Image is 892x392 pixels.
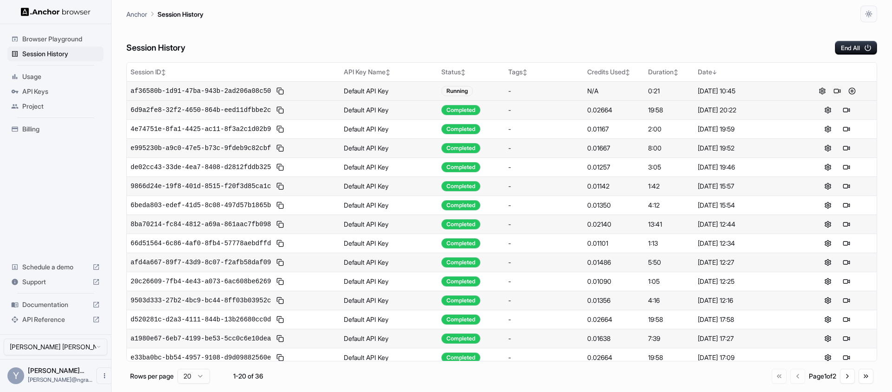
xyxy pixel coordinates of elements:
div: 1:13 [648,239,690,248]
td: Default API Key [340,157,438,176]
span: 6d9a2fe8-32f2-4650-864b-eed11dfbbe2c [131,105,271,115]
div: 13:41 [648,220,690,229]
div: [DATE] 17:09 [698,353,794,362]
div: 0.01667 [587,144,641,153]
div: Session History [7,46,104,61]
span: e33ba0bc-bb54-4957-9108-d9d09882560e [131,353,271,362]
span: 9866d24e-19f8-401d-8515-f20f3d85ca1c [131,182,271,191]
div: Date [698,67,794,77]
div: Completed [441,314,480,325]
span: Project [22,102,100,111]
div: Completed [441,200,480,210]
div: Completed [441,295,480,306]
div: Completed [441,124,480,134]
div: 2:00 [648,124,690,134]
div: 0.01101 [587,239,641,248]
div: Session ID [131,67,336,77]
button: End All [835,41,877,55]
div: [DATE] 12:16 [698,296,794,305]
div: Documentation [7,297,104,312]
div: - [508,296,580,305]
td: Default API Key [340,329,438,348]
td: Default API Key [340,348,438,367]
img: Anchor Logo [21,7,91,16]
div: [DATE] 19:52 [698,144,794,153]
div: 0.01350 [587,201,641,210]
div: - [508,315,580,324]
span: 9503d333-27b2-4bc9-bc44-8ff03b03952c [131,296,271,305]
div: - [508,182,580,191]
span: 8ba70214-fc84-4812-a69a-861aac7fb098 [131,220,271,229]
h6: Session History [126,41,185,55]
span: 20c26609-7fb4-4e43-a073-6ac608be6269 [131,277,271,286]
div: - [508,105,580,115]
div: Completed [441,143,480,153]
div: 0.01142 [587,182,641,191]
div: - [508,86,580,96]
div: - [508,334,580,343]
div: [DATE] 10:45 [698,86,794,96]
div: 19:58 [648,353,690,362]
div: [DATE] 12:27 [698,258,794,267]
span: YASHWANTH KUMAR MYDAM [28,366,84,374]
div: Completed [441,276,480,287]
div: Page 1 of 2 [809,372,836,381]
td: Default API Key [340,234,438,253]
td: Default API Key [340,310,438,329]
div: - [508,144,580,153]
div: Running [441,86,473,96]
div: - [508,124,580,134]
p: Rows per page [130,372,174,381]
div: - [508,277,580,286]
div: 8:00 [648,144,690,153]
div: 4:16 [648,296,690,305]
p: Anchor [126,9,147,19]
span: Session History [22,49,100,59]
span: Support [22,277,89,287]
span: 66d51564-6c86-4af0-8fb4-57778aebdffd [131,239,271,248]
span: afd4a667-89f7-43d9-8c07-f2afb58daf09 [131,258,271,267]
div: - [508,239,580,248]
span: Usage [22,72,100,81]
td: Default API Key [340,100,438,119]
span: Schedule a demo [22,262,89,272]
span: Billing [22,124,100,134]
div: 1-20 of 36 [225,372,271,381]
div: [DATE] 12:34 [698,239,794,248]
nav: breadcrumb [126,9,203,19]
div: Completed [441,162,480,172]
div: Support [7,274,104,289]
div: - [508,220,580,229]
div: 19:58 [648,315,690,324]
div: Completed [441,105,480,115]
td: Default API Key [340,176,438,196]
div: API Reference [7,312,104,327]
div: Credits Used [587,67,641,77]
div: - [508,201,580,210]
div: 1:42 [648,182,690,191]
div: Y [7,367,24,384]
div: - [508,353,580,362]
p: Session History [157,9,203,19]
span: af36580b-1d91-47ba-943b-2ad206a08c50 [131,86,271,96]
td: Default API Key [340,215,438,234]
span: de02cc43-33de-4ea7-8408-d2812fddb325 [131,163,271,172]
div: API Keys [7,84,104,99]
div: 0.01167 [587,124,641,134]
span: a1980e67-6eb7-4199-be53-5cc0c6e10dea [131,334,271,343]
div: 0.02664 [587,105,641,115]
div: 0.01356 [587,296,641,305]
span: yashwanth@ngram.com [28,376,92,383]
div: Completed [441,333,480,344]
div: Completed [441,257,480,268]
div: Tags [508,67,580,77]
div: Completed [441,353,480,363]
button: Open menu [96,367,113,384]
div: Project [7,99,104,114]
div: N/A [587,86,641,96]
div: Completed [441,238,480,248]
span: Browser Playground [22,34,100,44]
div: Usage [7,69,104,84]
td: Default API Key [340,291,438,310]
span: ↕ [625,69,630,76]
